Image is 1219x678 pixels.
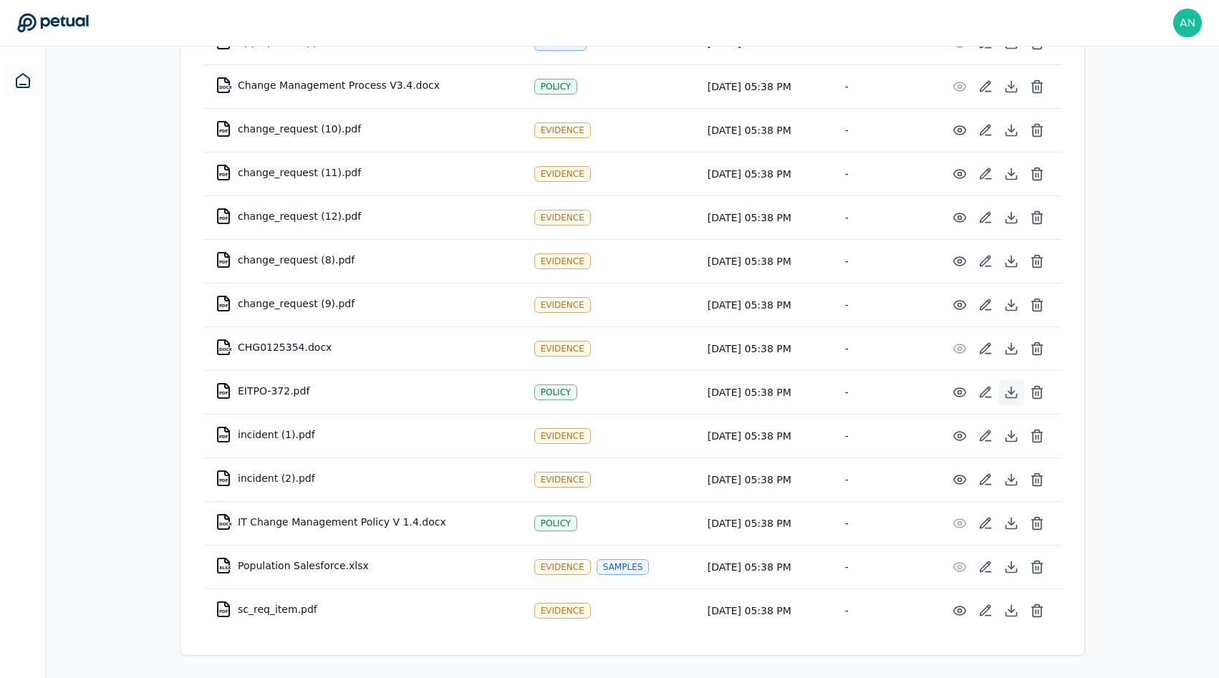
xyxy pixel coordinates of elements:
div: PDF [219,173,228,177]
div: DOCX [219,347,232,352]
div: Policy [534,384,577,400]
div: Evidence [534,472,591,488]
button: Add/Edit Description [973,510,998,536]
button: Add/Edit Description [973,74,998,100]
button: Download File [998,598,1024,624]
div: DOCX [219,85,232,89]
button: Delete File [1024,467,1050,493]
div: Evidence [534,297,591,313]
td: Population Salesforce.xlsx [203,548,523,583]
button: Add/Edit Description [973,161,998,187]
td: [DATE] 05:38 PM [696,283,834,326]
button: Add/Edit Description [973,248,998,274]
button: Download File [998,336,1024,362]
td: - [834,195,935,239]
td: - [834,545,935,589]
div: Evidence [534,341,591,357]
div: PDF [219,129,228,133]
button: Download File [998,554,1024,580]
button: Delete File [1024,205,1050,231]
div: Evidence [534,166,591,182]
td: - [834,414,935,457]
td: [DATE] 05:38 PM [696,239,834,283]
td: - [834,239,935,283]
a: Dashboard [6,64,40,98]
td: [DATE] 05:38 PM [696,457,834,501]
button: Add/Edit Description [973,598,998,624]
button: Preview File (hover for quick preview, click for full view) [947,510,973,536]
td: [DATE] 05:38 PM [696,152,834,195]
td: change_request (10).pdf [203,112,523,146]
td: - [834,589,935,632]
button: Add/Edit Description [973,554,998,580]
button: Preview File (hover for quick preview, click for full view) [947,598,973,624]
button: Preview File (hover for quick preview, click for full view) [947,292,973,318]
button: Preview File (hover for quick preview, click for full view) [947,205,973,231]
td: - [834,283,935,326]
td: change_request (9).pdf [203,286,523,321]
td: - [834,501,935,545]
button: Add/Edit Description [973,292,998,318]
a: Go to Dashboard [17,13,89,33]
button: Preview File (hover for quick preview, click for full view) [947,117,973,143]
button: Delete File [1024,117,1050,143]
button: Preview File (hover for quick preview, click for full view) [947,423,973,449]
div: PDF [219,216,228,221]
div: Policy [534,79,577,95]
button: Preview File (hover for quick preview, click for full view) [947,248,973,274]
td: [DATE] 05:38 PM [696,414,834,457]
td: [DATE] 05:38 PM [696,545,834,589]
div: PDF [219,304,228,308]
td: [DATE] 05:38 PM [696,501,834,545]
button: Preview File (hover for quick preview, click for full view) [947,161,973,187]
button: Delete File [1024,510,1050,536]
button: Delete File [1024,292,1050,318]
button: Delete File [1024,248,1050,274]
button: Preview File (hover for quick preview, click for full view) [947,467,973,493]
div: PDF [219,435,228,439]
div: Evidence [534,210,591,226]
button: Add/Edit Description [973,379,998,405]
button: Download File [998,74,1024,100]
div: Evidence [534,603,591,619]
td: Change Management Process V3.4.docx [203,68,523,102]
div: DOCX [219,522,232,526]
button: Add/Edit Description [973,423,998,449]
td: [DATE] 05:38 PM [696,589,834,632]
td: sc_req_item.pdf [203,592,523,626]
button: Download File [998,117,1024,143]
td: incident (2).pdf [203,461,523,495]
td: change_request (12).pdf [203,199,523,233]
div: Policy [534,515,577,531]
td: [DATE] 05:38 PM [696,108,834,152]
td: [DATE] 05:38 PM [696,370,834,414]
td: [DATE] 05:38 PM [696,64,834,108]
button: Preview File (hover for quick preview, click for full view) [947,554,973,580]
div: Evidence [534,122,591,138]
td: change_request (8).pdf [203,243,523,277]
td: - [834,457,935,501]
button: Add/Edit Description [973,336,998,362]
button: Delete File [1024,336,1050,362]
img: andrew+arm@petual.ai [1173,9,1202,37]
button: Download File [998,467,1024,493]
button: Add/Edit Description [973,117,998,143]
td: - [834,326,935,370]
button: Delete File [1024,161,1050,187]
button: Delete File [1024,379,1050,405]
button: Download File [998,423,1024,449]
div: PDF [219,391,228,395]
td: incident (1).pdf [203,417,523,452]
div: Evidence [534,559,591,575]
button: Preview File (hover for quick preview, click for full view) [947,74,973,100]
button: Delete File [1024,74,1050,100]
button: Delete File [1024,598,1050,624]
button: Delete File [1024,423,1050,449]
button: Download File [998,161,1024,187]
button: Download File [998,205,1024,231]
td: - [834,108,935,152]
button: Download File [998,292,1024,318]
td: CHG0125354.docx [203,330,523,364]
div: Evidence [534,428,591,444]
div: Samples [597,559,650,575]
